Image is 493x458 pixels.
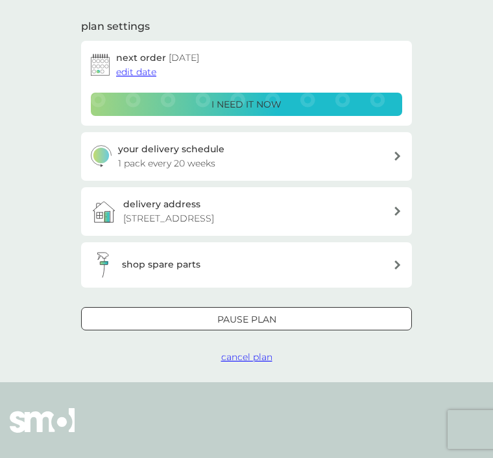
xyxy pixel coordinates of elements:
span: [DATE] [169,52,199,63]
p: 1 pack every 20 weeks [118,156,215,170]
button: your delivery schedule1 pack every 20 weeks [81,132,412,181]
h2: next order [116,51,199,65]
button: i need it now [91,93,402,116]
span: edit date [116,66,156,78]
button: cancel plan [221,350,272,364]
p: [STREET_ADDRESS] [123,211,214,225]
p: i need it now [211,97,282,111]
button: shop spare parts [81,242,412,288]
h3: your delivery schedule [118,142,224,156]
h3: delivery address [123,197,200,211]
button: Pause plan [81,307,412,330]
button: edit date [116,65,156,79]
a: delivery address[STREET_ADDRESS] [81,187,412,236]
h2: plan settings [81,19,150,34]
p: Pause plan [217,312,276,326]
h3: shop spare parts [122,257,200,271]
img: smol [10,408,75,452]
span: cancel plan [221,351,272,363]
